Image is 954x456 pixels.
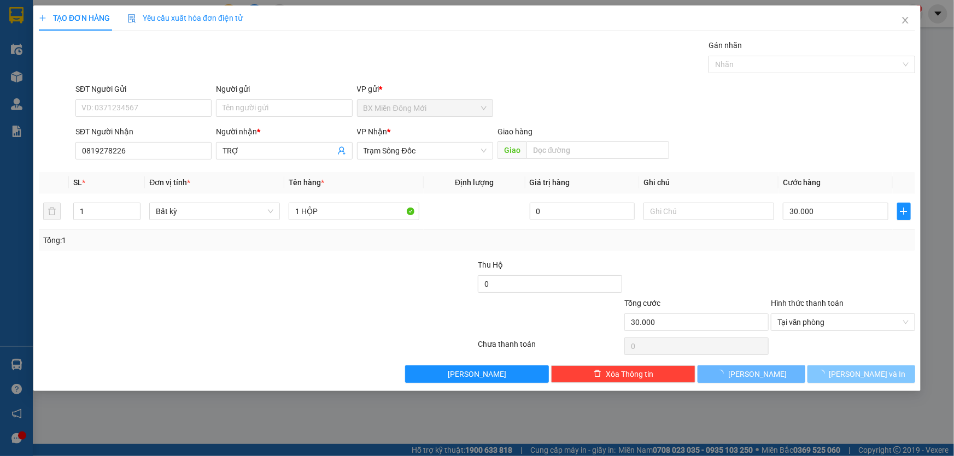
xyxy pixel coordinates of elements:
button: [PERSON_NAME] [698,365,805,383]
span: close [901,16,910,25]
button: plus [897,203,911,220]
span: user-add [337,146,346,155]
span: Giao [498,141,526,159]
span: Cước hàng [783,178,821,187]
span: loading [817,370,829,377]
div: Nhận : [5,32,31,46]
span: SL [73,178,82,187]
button: deleteXóa Thông tin [551,365,695,383]
span: BX Miền Đông Mới [364,100,487,116]
input: Dọc đường [526,141,669,159]
span: Giá trị hàng [530,178,570,187]
span: Bất kỳ [156,203,273,220]
span: plus [39,14,46,22]
div: Tổng: 1 [43,234,368,246]
span: VP Nhận [357,127,388,136]
div: Người gửi [216,83,352,95]
button: [PERSON_NAME] và In [807,365,915,383]
div: THẮNG - 0947480581 [31,32,159,48]
span: Thu Hộ [478,260,503,269]
div: VP BX Miền Đông Mới [31,11,159,28]
label: Gán nhãn [709,41,742,50]
img: icon [127,14,136,23]
input: Ghi Chú [643,203,774,220]
label: Hình thức thanh toán [771,299,844,307]
span: Xóa Thông tin [606,368,653,380]
div: [PERSON_NAME]: CO SÁNG [5,69,159,83]
button: delete [43,203,61,220]
button: [PERSON_NAME] [405,365,549,383]
span: Trạm Sông Đốc [364,143,487,159]
span: [PERSON_NAME] [448,368,506,380]
span: Tổng cước [624,299,660,307]
button: Close [890,5,921,36]
div: Chưa thanh toán [477,338,624,357]
span: [PERSON_NAME] [728,368,787,380]
span: Đơn vị tính [149,178,190,187]
th: Ghi chú [639,172,779,193]
span: Định lượng [455,178,494,187]
div: Người nhận [216,126,352,138]
div: SĐT Người Gửi [75,83,212,95]
div: VP Trạm Đá Bạc [31,48,159,65]
span: plus [898,207,910,216]
span: Yêu cầu xuất hóa đơn điện tử [127,14,243,22]
div: SĐT Người Nhận [75,126,212,138]
span: TẠO ĐƠN HÀNG [39,14,110,22]
span: Tại văn phòng [777,314,909,330]
span: loading [716,370,728,377]
div: VP gửi [357,83,493,95]
span: [PERSON_NAME] và In [829,368,906,380]
input: 0 [530,203,635,220]
span: delete [594,370,601,378]
span: Giao hàng [498,127,532,136]
input: VD: Bàn, Ghế [289,203,419,220]
span: Tên hàng [289,178,324,187]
